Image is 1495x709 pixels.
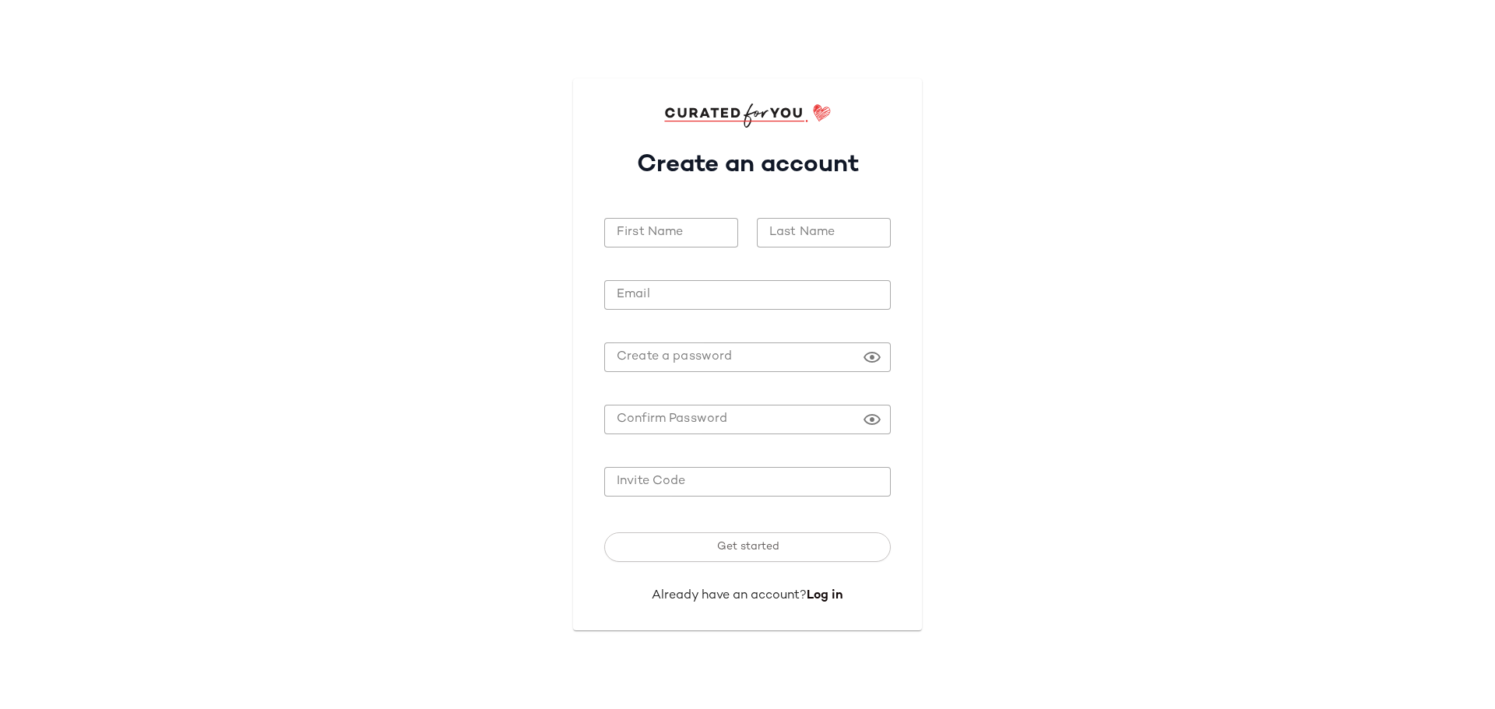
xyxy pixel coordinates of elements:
[604,532,891,562] button: Get started
[664,104,832,127] img: cfy_login_logo.DGdB1djN.svg
[652,589,807,602] span: Already have an account?
[604,128,891,193] h1: Create an account
[807,589,843,602] a: Log in
[716,541,779,553] span: Get started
